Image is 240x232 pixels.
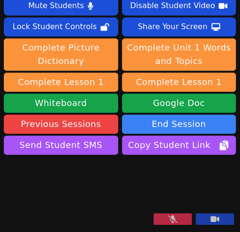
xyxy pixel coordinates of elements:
[122,38,237,71] button: Complete Unit 1 Words and Topics
[4,17,118,36] button: Lock Student Controls
[12,19,97,34] div: Lock Student Controls
[4,115,118,134] a: Previous Sessions
[4,136,118,155] button: Send Student SMS
[122,17,237,36] button: Share Your Screen
[122,73,237,92] button: Complete Lesson 1
[4,73,118,92] button: Complete Lesson 1
[4,94,118,113] button: Whiteboard
[122,94,237,113] a: Google Doc
[122,136,237,155] button: Copy Student Link
[122,115,237,134] button: End Session
[138,19,208,34] div: Share Your Screen
[4,38,118,71] button: Complete Picture Dictionary
[128,138,230,152] span: Copy Student Link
